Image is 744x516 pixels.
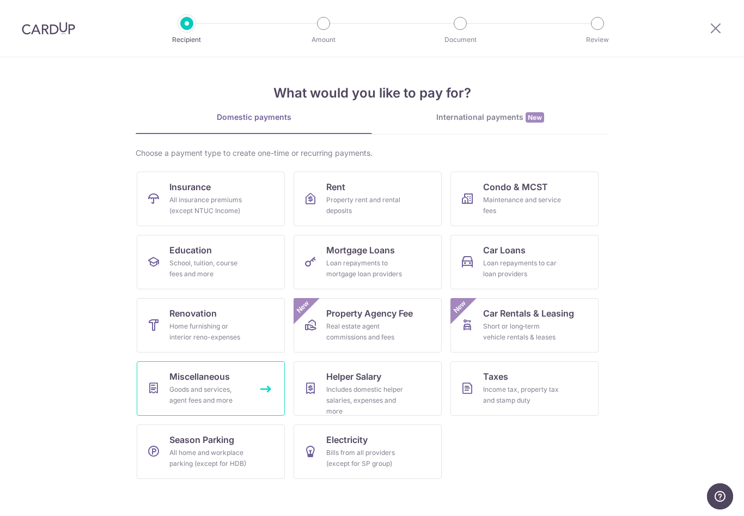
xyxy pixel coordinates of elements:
p: Review [557,34,638,45]
p: Recipient [147,34,227,45]
div: Includes domestic helper salaries, expenses and more [326,384,405,417]
span: Car Rentals & Leasing [483,307,574,320]
div: Goods and services, agent fees and more [169,384,248,406]
a: Condo & MCSTMaintenance and service fees [450,172,599,226]
div: Loan repayments to car loan providers [483,258,562,280]
span: New [526,112,544,123]
a: MiscellaneousGoods and services, agent fees and more [137,361,285,416]
div: School, tuition, course fees and more [169,258,248,280]
a: Mortgage LoansLoan repayments to mortgage loan providers [294,235,442,289]
span: New [294,298,312,316]
iframe: Opens a widget where you can find more information [707,483,733,511]
div: Income tax, property tax and stamp duty [483,384,562,406]
div: International payments [372,112,608,123]
span: New [451,298,469,316]
div: Domestic payments [136,112,372,123]
span: Miscellaneous [169,370,230,383]
a: InsuranceAll insurance premiums (except NTUC Income) [137,172,285,226]
div: Property rent and rental deposits [326,195,405,216]
a: TaxesIncome tax, property tax and stamp duty [450,361,599,416]
span: Renovation [169,307,217,320]
p: Document [420,34,501,45]
div: Real estate agent commissions and fees [326,321,405,343]
span: Property Agency Fee [326,307,413,320]
a: RentProperty rent and rental deposits [294,172,442,226]
a: EducationSchool, tuition, course fees and more [137,235,285,289]
a: Car Rentals & LeasingShort or long‑term vehicle rentals & leasesNew [450,298,599,353]
span: Electricity [326,433,368,446]
a: ElectricityBills from all providers (except for SP group) [294,424,442,479]
span: Insurance [169,180,211,193]
div: All insurance premiums (except NTUC Income) [169,195,248,216]
a: Season ParkingAll home and workplace parking (except for HDB) [137,424,285,479]
div: Loan repayments to mortgage loan providers [326,258,405,280]
span: Condo & MCST [483,180,548,193]
a: Helper SalaryIncludes domestic helper salaries, expenses and more [294,361,442,416]
div: Choose a payment type to create one-time or recurring payments. [136,148,608,159]
div: Maintenance and service fees [483,195,562,216]
img: CardUp [22,22,75,35]
div: Bills from all providers (except for SP group) [326,447,405,469]
span: Rent [326,180,345,193]
a: Property Agency FeeReal estate agent commissions and feesNew [294,298,442,353]
span: Mortgage Loans [326,244,395,257]
span: Season Parking [169,433,234,446]
span: Car Loans [483,244,526,257]
div: All home and workplace parking (except for HDB) [169,447,248,469]
span: Helper Salary [326,370,381,383]
h4: What would you like to pay for? [136,83,608,103]
a: RenovationHome furnishing or interior reno-expenses [137,298,285,353]
span: Taxes [483,370,508,383]
div: Home furnishing or interior reno-expenses [169,321,248,343]
div: Short or long‑term vehicle rentals & leases [483,321,562,343]
span: Education [169,244,212,257]
p: Amount [283,34,364,45]
a: Car LoansLoan repayments to car loan providers [450,235,599,289]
